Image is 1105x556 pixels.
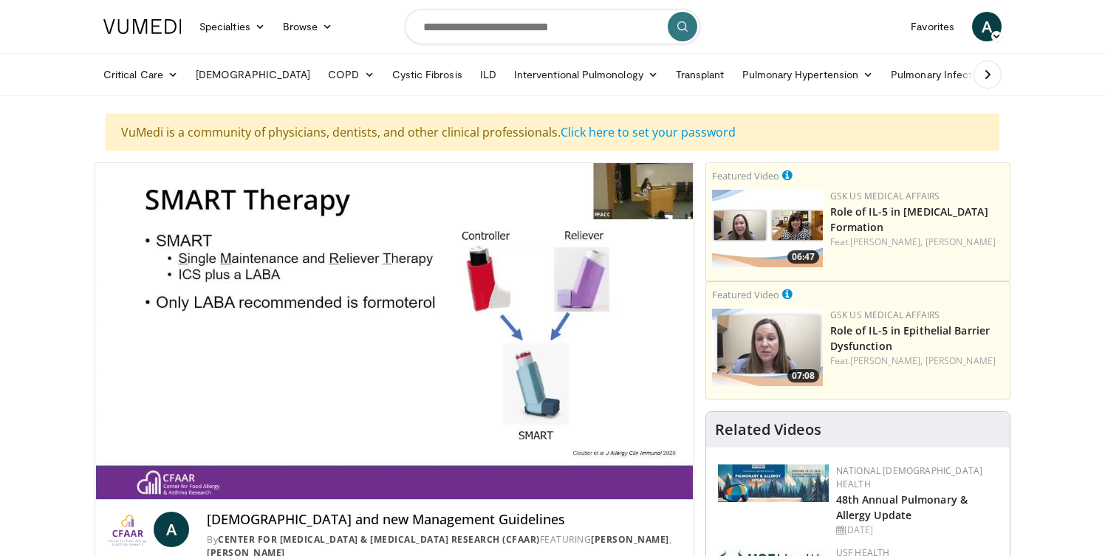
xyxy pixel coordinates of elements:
a: Pulmonary Hypertension [733,60,883,89]
a: COPD [319,60,383,89]
small: Featured Video [712,288,779,301]
a: GSK US Medical Affairs [830,190,940,202]
img: b90f5d12-84c1-472e-b843-5cad6c7ef911.jpg.150x105_q85_autocrop_double_scale_upscale_version-0.2.jpg [718,464,829,502]
a: Transplant [667,60,733,89]
a: A [154,512,189,547]
a: Center for [MEDICAL_DATA] & [MEDICAL_DATA] Research (CFAAR) [218,533,540,546]
video-js: Video Player [95,163,694,500]
a: GSK US Medical Affairs [830,309,940,321]
a: Critical Care [95,60,187,89]
a: [DEMOGRAPHIC_DATA] [187,60,319,89]
a: Role of IL-5 in [MEDICAL_DATA] Formation [830,205,988,234]
a: [PERSON_NAME] [591,533,669,546]
small: Featured Video [712,169,779,182]
img: Center for Food Allergy & Asthma Research (CFAAR) [107,512,148,547]
a: Role of IL-5 in Epithelial Barrier Dysfunction [830,323,990,353]
a: 06:47 [712,190,823,267]
div: Feat. [830,354,1004,368]
h4: [DEMOGRAPHIC_DATA] and new Management Guidelines [207,512,681,528]
a: ILD [471,60,505,89]
a: Browse [274,12,342,41]
a: [PERSON_NAME], [850,236,923,248]
img: 83368e75-cbec-4bae-ae28-7281c4be03a9.png.150x105_q85_crop-smart_upscale.jpg [712,309,823,386]
div: [DATE] [836,524,998,537]
a: Pulmonary Infection [882,60,1010,89]
a: 07:08 [712,309,823,386]
a: A [972,12,1002,41]
input: Search topics, interventions [405,9,700,44]
span: 06:47 [787,250,819,264]
a: 48th Annual Pulmonary & Allergy Update [836,492,968,522]
a: Interventional Pulmonology [505,60,667,89]
div: VuMedi is a community of physicians, dentists, and other clinical professionals. [106,114,999,151]
a: [PERSON_NAME] [926,354,996,367]
a: [PERSON_NAME], [850,354,923,367]
a: Specialties [191,12,274,41]
a: Favorites [902,12,963,41]
a: Cystic Fibrosis [383,60,471,89]
span: 07:08 [787,369,819,382]
img: 26e32307-0449-4e5e-a1be-753a42e6b94f.png.150x105_q85_crop-smart_upscale.jpg [712,190,823,267]
img: VuMedi Logo [103,19,182,34]
h4: Related Videos [715,421,821,439]
a: National [DEMOGRAPHIC_DATA] Health [836,464,983,490]
a: [PERSON_NAME] [926,236,996,248]
div: Feat. [830,236,1004,249]
a: Click here to set your password [561,124,736,140]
